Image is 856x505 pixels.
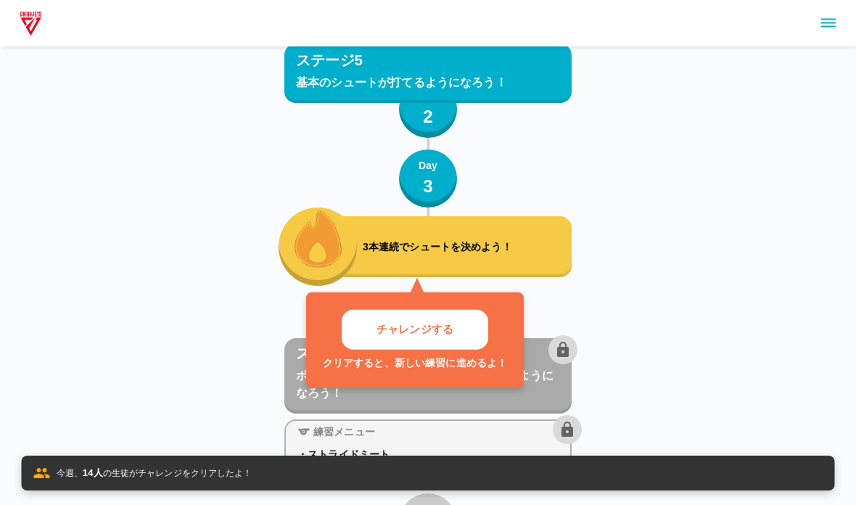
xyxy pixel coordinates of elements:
[57,466,252,480] p: 今週、 の生徒がチャレンジをクリアしたよ！
[342,310,488,350] button: チャレンジする
[323,356,507,371] p: クリアすると、新しい練習に進めるよ！
[419,158,437,173] p: Day
[376,321,453,338] p: チャレンジする
[297,447,559,462] p: ・ストライドミート
[423,104,433,130] p: 2
[279,208,357,286] button: fire_icon
[313,424,375,440] p: 練習メニュー
[17,9,44,38] img: dummy
[363,239,566,255] p: 3本連続でシュートを決めよう！
[816,11,841,36] button: sidemenu
[296,367,560,402] p: ボールをもらう動き（レシーブ）ができるようになろう！
[399,149,457,208] button: Day3
[296,74,560,91] p: 基本のシュートが打てるようになろう！
[83,467,103,478] span: 14 人
[296,342,363,364] p: ステージ6
[294,208,342,268] img: fire_icon
[423,173,433,200] p: 3
[296,49,363,71] p: ステージ5
[399,80,457,138] button: Day2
